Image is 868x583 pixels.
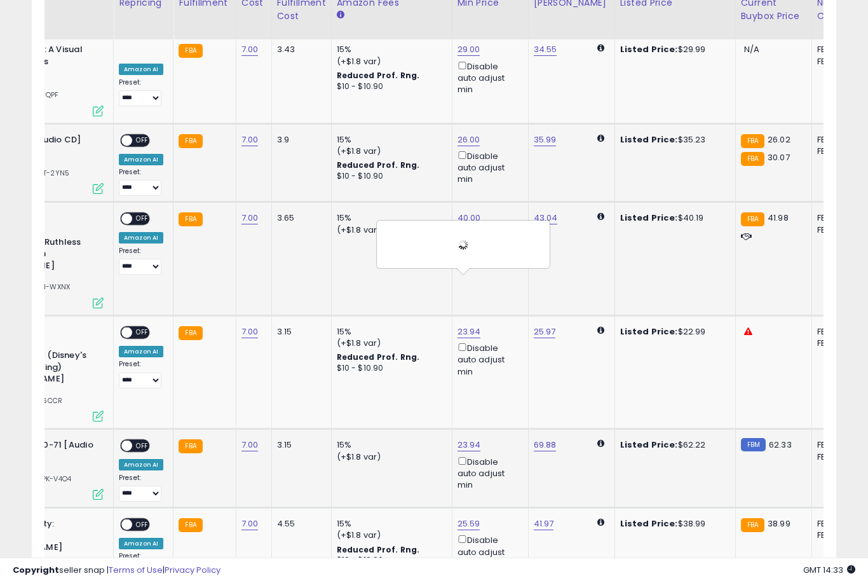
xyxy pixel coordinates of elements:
div: 15% [337,518,442,530]
div: Amazon AI [119,232,163,243]
div: $40.19 [620,212,726,224]
a: 23.94 [458,439,481,451]
small: Amazon Fees. [337,10,344,21]
small: FBA [179,134,202,148]
div: FBA: 2 [817,212,859,224]
b: Listed Price: [620,134,678,146]
span: OFF [132,441,153,451]
div: (+$1.8 var) [337,338,442,349]
span: OFF [132,214,153,224]
div: $35.23 [620,134,726,146]
small: FBA [179,326,202,340]
a: 29.00 [458,43,480,56]
span: 41.98 [768,212,789,224]
i: Calculated using Dynamic Max Price. [597,44,604,52]
div: Preset: [119,168,163,196]
div: Amazon AI [119,459,163,470]
span: 26.02 [768,134,790,146]
div: FBM: 0 [817,338,859,349]
small: FBA [179,44,202,58]
div: Disable auto adjust min [458,149,519,186]
small: FBA [741,152,764,166]
span: OFF [132,519,153,530]
div: 15% [337,44,442,55]
div: $62.22 [620,439,726,451]
small: FBA [179,212,202,226]
div: FBM: 5 [817,146,859,157]
small: FBA [741,134,764,148]
div: FBM: 1 [817,224,859,236]
div: (+$1.8 var) [337,224,442,236]
a: 69.88 [534,439,557,451]
div: (+$1.8 var) [337,530,442,541]
a: 23.94 [458,326,481,338]
div: Preset: [119,360,163,388]
b: Reduced Prof. Rng. [337,544,420,555]
a: 43.04 [534,212,558,224]
div: Amazon AI [119,346,163,357]
div: 15% [337,326,442,338]
div: Disable auto adjust min [458,533,519,570]
div: 3.9 [277,134,322,146]
a: Terms of Use [109,564,163,576]
div: FBA: 0 [817,518,859,530]
div: seller snap | | [13,565,220,577]
div: 3.65 [277,212,322,224]
div: (+$1.8 var) [337,56,442,67]
a: 25.59 [458,518,480,530]
div: FBM: 0 [817,530,859,541]
div: 4.55 [277,518,322,530]
b: Listed Price: [620,326,678,338]
div: Disable auto adjust min [458,59,519,96]
div: $29.99 [620,44,726,55]
i: Calculated using Dynamic Max Price. [597,212,604,221]
div: (+$1.8 var) [337,451,442,463]
b: Listed Price: [620,212,678,224]
b: Reduced Prof. Rng. [337,352,420,362]
div: 15% [337,134,442,146]
div: Preset: [119,78,163,107]
a: 26.00 [458,134,480,146]
a: 34.55 [534,43,557,56]
div: $38.99 [620,518,726,530]
small: FBA [741,518,764,532]
b: Listed Price: [620,439,678,451]
div: 3.43 [277,44,322,55]
a: Privacy Policy [165,564,220,576]
div: 15% [337,212,442,224]
div: $10 - $10.90 [337,171,442,182]
div: $10 - $10.90 [337,81,442,92]
div: 3.15 [277,439,322,451]
strong: Copyright [13,564,59,576]
a: 7.00 [241,326,259,338]
div: (+$1.8 var) [337,146,442,157]
a: 25.97 [534,326,556,338]
div: $22.99 [620,326,726,338]
div: FBM: 3 [817,451,859,463]
span: OFF [132,327,153,338]
b: Reduced Prof. Rng. [337,160,420,170]
b: Listed Price: [620,43,678,55]
div: Preset: [119,247,163,275]
div: Disable auto adjust min [458,455,519,491]
a: 41.97 [534,518,554,530]
small: FBA [741,212,764,226]
div: Amazon AI [119,538,163,549]
span: N/A [744,43,759,55]
div: Amazon AI [119,64,163,75]
div: FBA: 0 [817,439,859,451]
small: FBA [179,439,202,453]
small: FBA [179,518,202,532]
a: 40.00 [458,212,481,224]
b: Reduced Prof. Rng. [337,70,420,81]
a: 35.99 [534,134,557,146]
a: 7.00 [241,439,259,451]
span: 30.07 [768,151,790,163]
div: Disable auto adjust min [458,341,519,378]
small: FBM [741,438,766,451]
div: FBA: 0 [817,326,859,338]
span: 2025-09-8 14:33 GMT [803,564,855,576]
div: FBM: n/a [817,56,859,67]
div: Amazon AI [119,154,163,165]
div: $10 - $10.90 [337,363,442,374]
